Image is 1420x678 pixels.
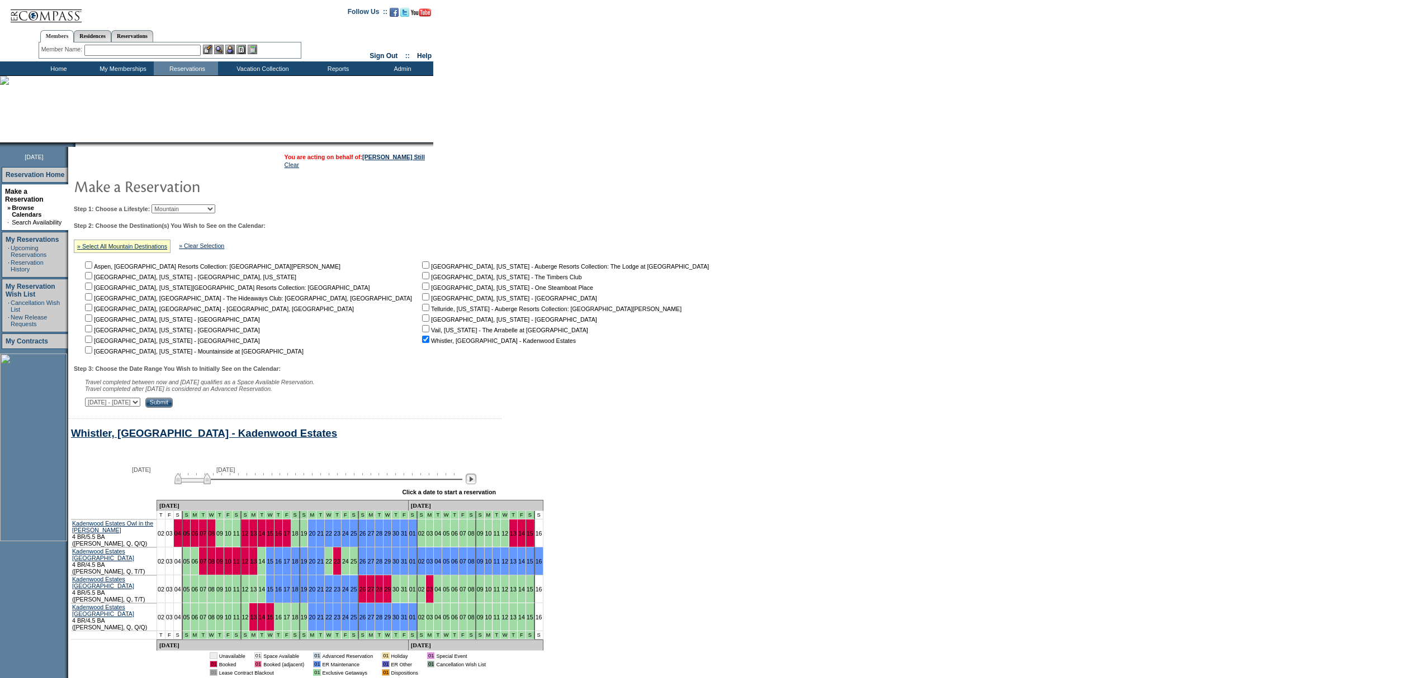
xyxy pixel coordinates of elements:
td: Reports [305,61,369,75]
td: Admin [369,61,433,75]
td: Mountains Mud Season - Fall 2025 [342,511,350,519]
a: 27 [367,530,374,537]
a: 08 [208,530,215,537]
a: 07 [200,586,206,593]
a: 06 [451,614,458,620]
td: · [8,259,10,273]
a: 11 [233,530,240,537]
a: 11 [493,586,500,593]
a: 27 [367,558,374,565]
a: 05 [183,558,190,565]
a: 19 [301,586,307,593]
a: Kadenwood Estates Owl in the [PERSON_NAME] [72,520,153,533]
a: 30 [392,614,399,620]
td: Mountains Mud Season - Fall 2025 [207,511,216,519]
td: My Memberships [89,61,154,75]
a: 03 [166,558,173,565]
a: 23 [334,530,340,537]
a: 18 [292,558,299,565]
a: 03 [427,558,433,565]
a: 16 [275,558,282,565]
nobr: [GEOGRAPHIC_DATA], [GEOGRAPHIC_DATA] - The Hideaways Club: [GEOGRAPHIC_DATA], [GEOGRAPHIC_DATA] [83,295,412,302]
a: 13 [510,558,517,565]
span: Travel completed between now and [DATE] qualifies as a Space Available Reservation. [85,379,315,385]
a: 16 [275,614,282,620]
a: 08 [468,530,475,537]
a: 15 [267,586,273,593]
a: 29 [384,586,391,593]
img: View [214,45,224,54]
a: 09 [216,530,223,537]
a: 14 [258,614,265,620]
img: Follow us on Twitter [400,8,409,17]
a: 05 [183,530,190,537]
a: 06 [451,586,458,593]
a: 02 [158,614,164,620]
a: 05 [443,530,449,537]
td: Mountains Mud Season - Fall 2025 [384,511,392,519]
a: 08 [208,614,215,620]
a: 14 [258,586,265,593]
a: [PERSON_NAME] Still [362,154,425,160]
td: Mountains Mud Season - Fall 2025 [233,511,242,519]
a: 24 [342,558,349,565]
a: 22 [325,530,332,537]
a: 14 [518,586,525,593]
td: · [8,245,10,258]
a: 07 [460,614,466,620]
td: Home [25,61,89,75]
a: 05 [183,586,190,593]
a: 26 [359,614,366,620]
a: 03 [166,614,173,620]
div: Click a date to start a reservation [402,489,496,495]
a: 06 [451,530,458,537]
a: 20 [309,614,315,620]
a: 16 [536,558,542,565]
img: blank.gif [75,142,77,147]
a: Residences [74,30,111,42]
a: 08 [468,614,475,620]
img: Next [466,474,476,484]
a: 13 [250,614,257,620]
a: 04 [434,558,441,565]
a: 10 [485,586,492,593]
a: 07 [200,530,206,537]
a: 16 [536,614,542,620]
img: b_calculator.gif [248,45,257,54]
a: My Reservation Wish List [6,283,55,298]
td: Mountains Mud Season - Fall 2025 [242,511,250,519]
a: Kadenwood Estates [GEOGRAPHIC_DATA] [72,548,134,561]
a: 07 [460,530,466,537]
a: 09 [477,530,484,537]
a: 02 [158,558,164,565]
nobr: [GEOGRAPHIC_DATA], [US_STATE] - [GEOGRAPHIC_DATA] [420,316,597,323]
a: 04 [174,586,181,593]
a: 09 [477,614,484,620]
a: 13 [250,558,257,565]
a: 08 [208,558,215,565]
td: Mountains Mud Season - Fall 2025 [367,511,375,519]
a: Browse Calendars [12,204,41,218]
a: 07 [460,558,466,565]
a: 06 [191,558,198,565]
span: :: [405,52,410,60]
nobr: Travel completed after [DATE] is considered an Advanced Reservation. [85,385,272,392]
td: Mountains Mud Season - Fall 2025 [291,511,300,519]
nobr: [GEOGRAPHIC_DATA], [US_STATE] - The Timbers Club [420,274,582,280]
a: » Select All Mountain Destinations [77,243,167,250]
a: 10 [225,530,231,537]
a: 12 [242,614,249,620]
a: 06 [451,558,458,565]
a: Make a Reservation [5,188,44,203]
a: 15 [527,614,533,620]
a: 21 [317,558,324,565]
nobr: [GEOGRAPHIC_DATA], [US_STATE] - One Steamboat Place [420,284,593,291]
a: 16 [275,586,282,593]
a: 10 [485,530,492,537]
a: 26 [359,586,366,593]
input: Submit [145,398,173,408]
a: 03 [166,530,173,537]
a: My Reservations [6,236,59,243]
a: Reservation Home [6,171,64,179]
a: New Release Requests [11,314,47,327]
